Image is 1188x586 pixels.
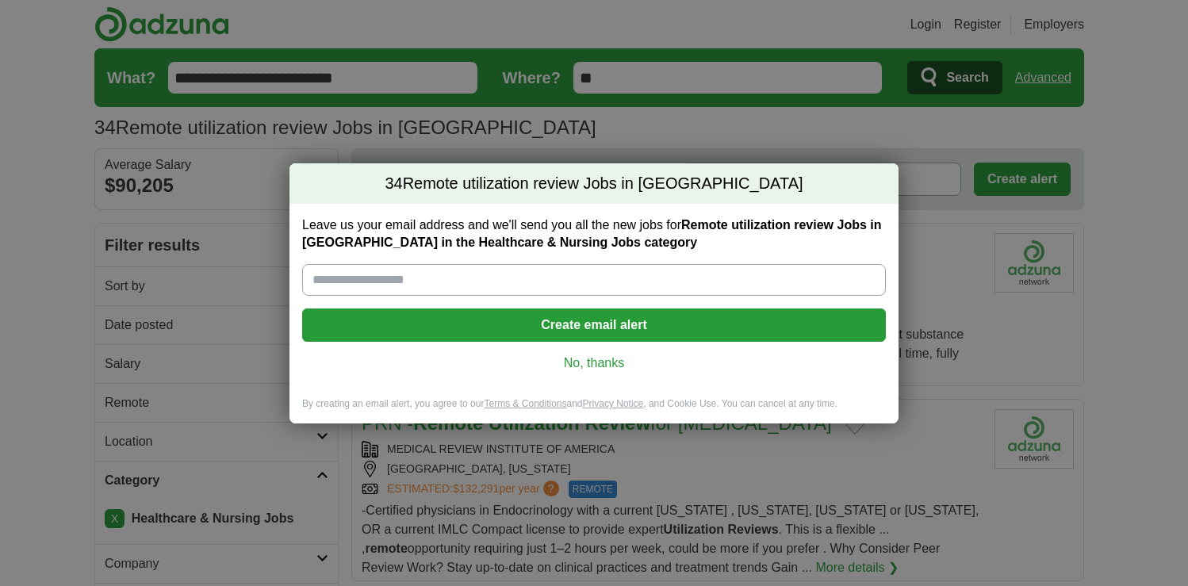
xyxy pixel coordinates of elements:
[385,173,402,195] span: 34
[289,397,899,423] div: By creating an email alert, you agree to our and , and Cookie Use. You can cancel at any time.
[315,354,873,372] a: No, thanks
[289,163,899,205] h2: Remote utilization review Jobs in [GEOGRAPHIC_DATA]
[484,398,566,409] a: Terms & Conditions
[583,398,644,409] a: Privacy Notice
[302,308,886,342] button: Create email alert
[302,216,886,251] label: Leave us your email address and we'll send you all the new jobs for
